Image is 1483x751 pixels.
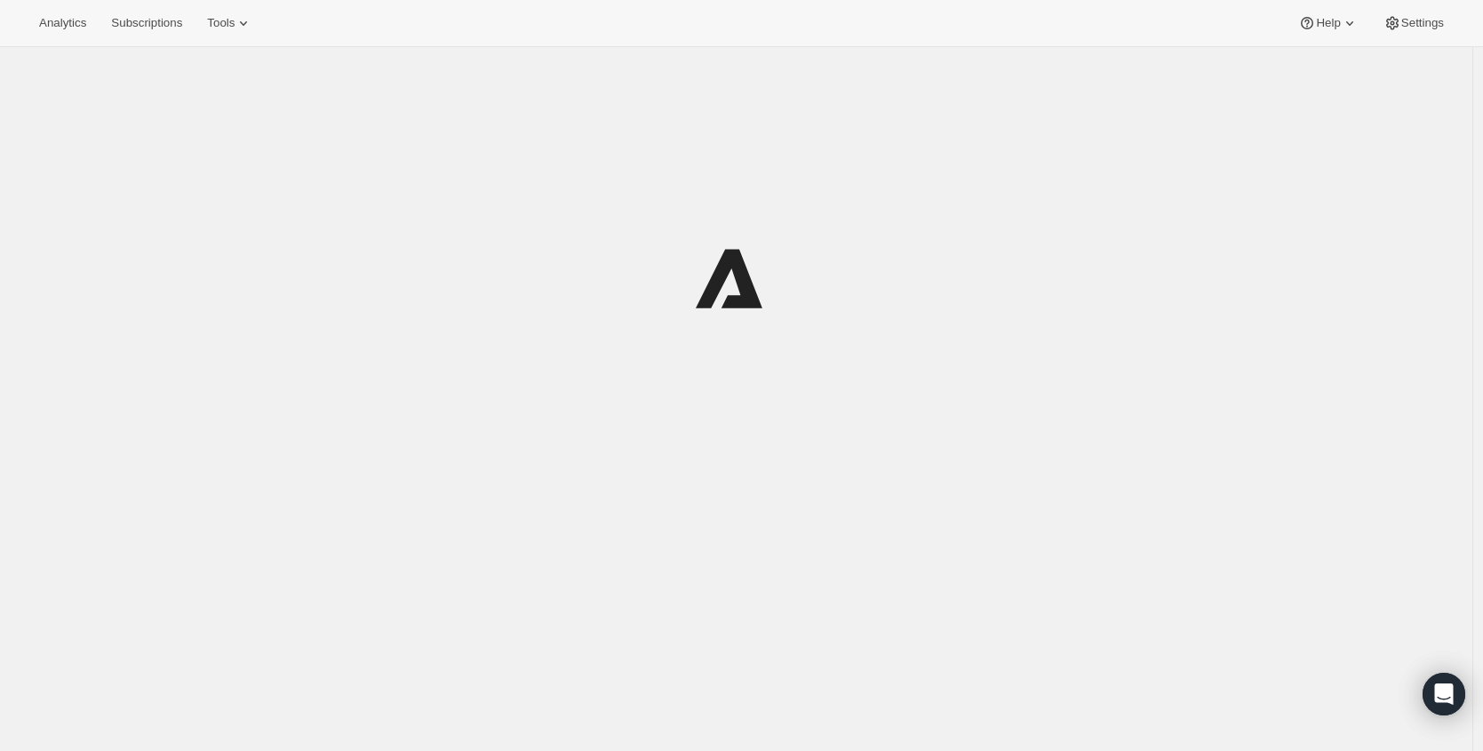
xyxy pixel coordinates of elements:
[1401,16,1444,30] span: Settings
[196,11,263,36] button: Tools
[1288,11,1368,36] button: Help
[1316,16,1340,30] span: Help
[111,16,182,30] span: Subscriptions
[28,11,97,36] button: Analytics
[207,16,235,30] span: Tools
[100,11,193,36] button: Subscriptions
[1423,673,1465,715] div: Open Intercom Messenger
[1373,11,1455,36] button: Settings
[39,16,86,30] span: Analytics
